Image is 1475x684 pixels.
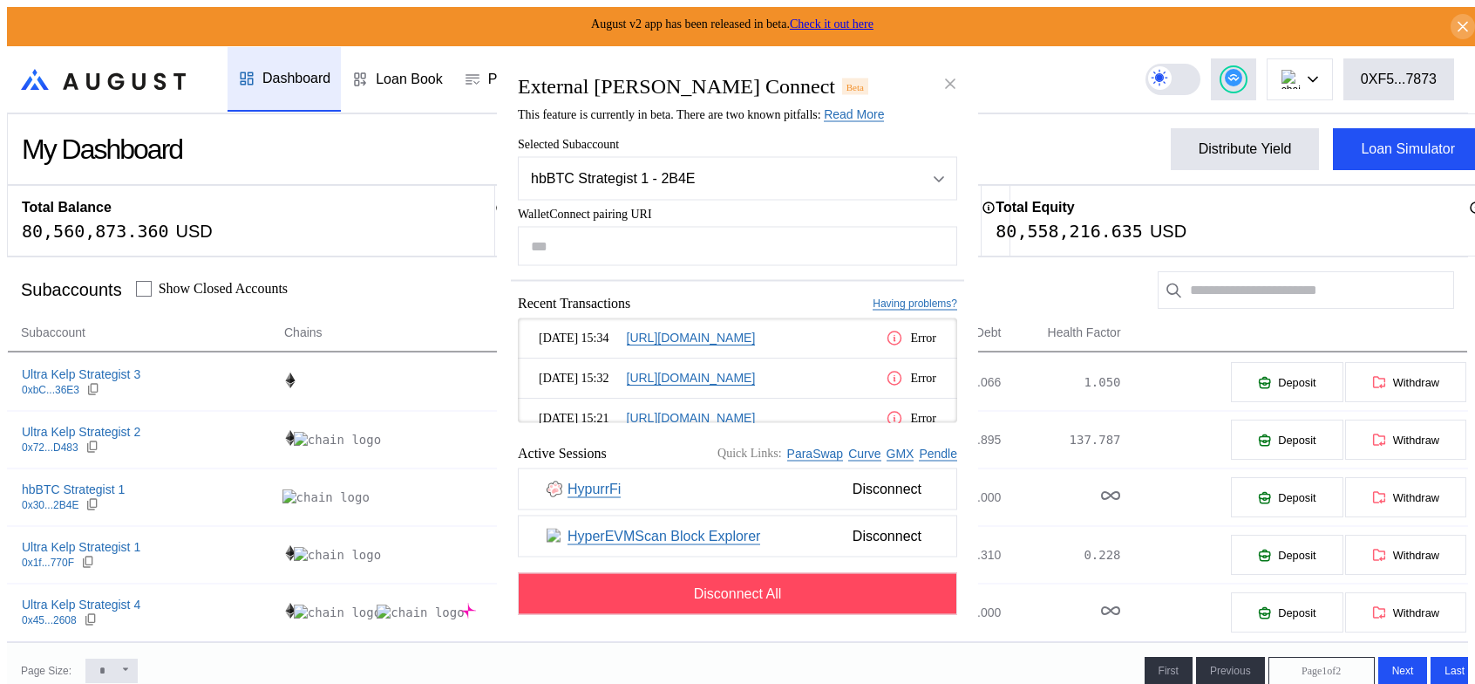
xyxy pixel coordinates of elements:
[22,482,125,497] div: hbBTC Strategist 1
[790,17,873,31] a: Check it out here
[1393,434,1439,447] span: Withdraw
[694,586,782,602] span: Disconnect All
[627,411,756,426] a: [URL][DOMAIN_NAME]
[176,221,213,242] div: USD
[1393,606,1439,619] span: Withdraw
[627,371,756,386] a: [URL][DOMAIN_NAME]
[591,17,873,31] span: August v2 app has been released in beta.
[22,441,78,454] div: 0x72...D483
[1002,353,1121,411] td: 1.050
[848,446,880,461] a: Curve
[294,432,381,448] img: chain logo
[996,200,1074,215] h2: Total Equity
[21,280,122,300] div: Subaccounts
[518,469,957,510] button: HypurrFiHypurrFiDisconnect
[22,557,74,569] div: 0x1f...770F
[376,72,443,87] div: Loan Book
[460,603,476,619] img: chain logo
[1392,665,1414,677] span: Next
[717,447,782,461] span: Quick Links:
[824,107,884,122] a: Read More
[159,281,288,297] label: Show Closed Accounts
[294,547,381,563] img: chain logo
[936,70,964,98] button: close modal
[846,475,928,504] span: Disconnect
[282,489,370,505] img: chain logo
[518,296,630,311] span: Recent Transactions
[539,411,620,425] span: [DATE] 15:21
[22,366,140,382] div: Ultra Kelp Strategist 3
[282,373,298,388] img: chain logo
[262,71,330,86] div: Dashboard
[1281,70,1301,89] img: chain logo
[518,108,884,121] span: This feature is currently in beta. There are two known pitfalls:
[1048,324,1121,342] span: Health Factor
[886,409,936,427] div: Error
[518,138,957,152] span: Selected Subaccount
[539,331,620,345] span: [DATE] 15:34
[886,329,936,347] div: Error
[531,171,899,187] div: hbBTC Strategist 1 - 2B4E
[568,528,760,544] a: HyperEVMScan Block Explorer
[22,133,182,166] div: My Dashboard
[282,603,298,619] img: chain logo
[1278,376,1315,389] span: Deposit
[1393,376,1439,389] span: Withdraw
[1159,665,1179,677] span: First
[1278,434,1315,447] span: Deposit
[975,324,1002,342] span: Debt
[518,573,957,615] button: Disconnect All
[22,200,112,215] h2: Total Balance
[282,545,298,561] img: chain logo
[518,516,957,557] button: HyperEVMScan Block ExplorerHyperEVMScan Block ExplorerDisconnect
[22,597,140,612] div: Ultra Kelp Strategist 4
[547,482,562,497] img: HypurrFi
[842,79,868,94] div: Beta
[1278,491,1315,504] span: Deposit
[1393,549,1439,562] span: Withdraw
[873,297,957,310] a: Having problems?
[518,75,835,99] h2: External [PERSON_NAME] Connect
[518,446,607,462] span: Active Sessions
[284,324,323,342] span: Chains
[488,72,564,87] div: Permissions
[1002,411,1121,469] td: 137.787
[1210,665,1251,677] span: Previous
[887,446,914,461] a: GMX
[22,221,169,242] div: 80,560,873.360
[21,324,85,342] span: Subaccount
[294,605,381,620] img: chain logo
[1002,526,1121,584] td: 0.228
[1393,491,1439,504] span: Withdraw
[282,430,298,446] img: chain logo
[1278,549,1315,562] span: Deposit
[22,539,140,555] div: Ultra Kelp Strategist 1
[1302,665,1341,678] span: Page 1 of 2
[518,157,957,201] button: Open menu
[539,371,620,385] span: [DATE] 15:32
[1361,72,1437,87] div: 0XF5...7873
[21,665,71,677] div: Page Size:
[1150,221,1186,242] div: USD
[996,221,1143,242] div: 80,558,216.635
[627,331,756,345] a: [URL][DOMAIN_NAME]
[22,499,78,511] div: 0x30...2B4E
[22,384,79,396] div: 0xbC...36E3
[886,369,936,387] div: Error
[787,446,844,461] a: ParaSwap
[518,208,957,222] span: WalletConnect pairing URI
[919,446,957,461] a: Pendle
[1278,606,1315,619] span: Deposit
[22,614,77,626] div: 0x45...2608
[547,529,562,544] img: HyperEVMScan Block Explorer
[1361,141,1455,157] div: Loan Simulator
[568,481,621,497] a: HypurrFi
[377,605,464,620] img: chain logo
[846,522,928,551] span: Disconnect
[1444,665,1465,677] span: Last
[1199,141,1292,157] div: Distribute Yield
[22,424,140,440] div: Ultra Kelp Strategist 2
